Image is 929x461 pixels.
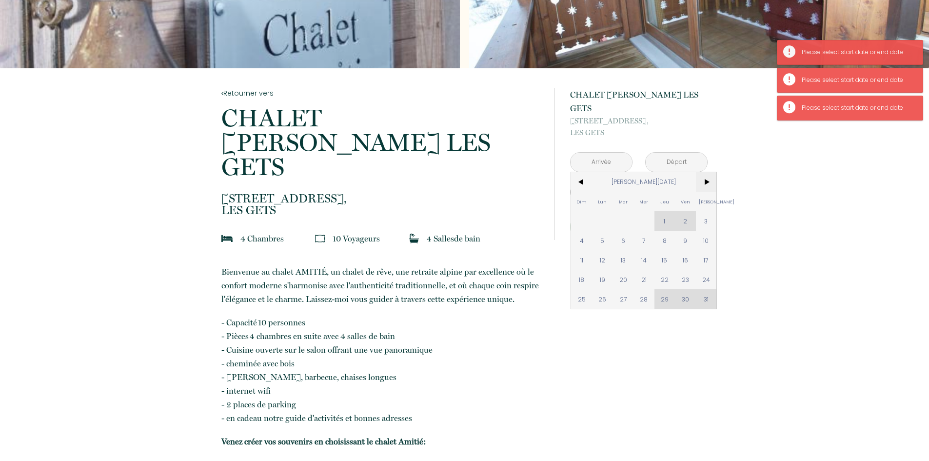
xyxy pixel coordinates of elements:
[221,316,541,425] p: - Capacité 10 personnes - Pièces 4 chambres en suite avec 4 salles de bain - Cuisine ouverte sur ...
[696,211,717,231] span: 3
[675,250,696,270] span: 16
[654,270,675,289] span: 22
[592,270,613,289] span: 19
[571,231,592,250] span: 4
[571,172,592,192] span: <
[802,76,913,85] div: Please select start date or end date
[427,232,480,245] p: 4 Salle de bain
[633,270,654,289] span: 21
[592,172,696,192] span: [PERSON_NAME][DATE]
[802,103,913,113] div: Please select start date or end date
[696,270,717,289] span: 24
[451,234,454,243] span: s
[571,270,592,289] span: 18
[240,232,284,245] p: 4 Chambre
[592,250,613,270] span: 12
[633,250,654,270] span: 14
[654,231,675,250] span: 8
[592,289,613,309] span: 26
[613,289,633,309] span: 27
[570,115,708,127] span: [STREET_ADDRESS],
[570,88,708,115] p: CHALET [PERSON_NAME] LES GETS
[221,193,541,216] p: LES GETS
[221,265,541,306] p: Bienvenue au chalet AMITIÉ, un chalet de rêve, une retraite alpine par excellence où le confort m...
[646,153,707,172] input: Départ
[654,250,675,270] span: 15
[315,234,325,243] img: guests
[675,192,696,211] span: Ven
[570,214,708,240] button: Contacter
[376,234,380,243] span: s
[592,192,613,211] span: Lun
[221,88,541,99] a: Retourner vers
[571,289,592,309] span: 25
[571,192,592,211] span: Dim
[221,437,426,446] strong: Venez créer vos souvenirs en choisissant le chalet Amitié:
[592,231,613,250] span: 5
[613,270,633,289] span: 20
[675,231,696,250] span: 9
[571,153,632,172] input: Arrivée
[633,192,654,211] span: Mer
[221,106,541,179] p: CHALET [PERSON_NAME] LES GETS
[571,250,592,270] span: 11
[675,270,696,289] span: 23
[613,192,633,211] span: Mar
[613,231,633,250] span: 6
[696,231,717,250] span: 10
[696,192,717,211] span: [PERSON_NAME]
[333,232,380,245] p: 10 Voyageur
[633,231,654,250] span: 7
[802,48,913,57] div: Please select start date or end date
[570,115,708,139] p: LES GETS
[221,193,541,204] span: [STREET_ADDRESS],
[280,234,284,243] span: s
[654,192,675,211] span: Jeu
[613,250,633,270] span: 13
[696,250,717,270] span: 17
[633,289,654,309] span: 28
[696,172,717,192] span: >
